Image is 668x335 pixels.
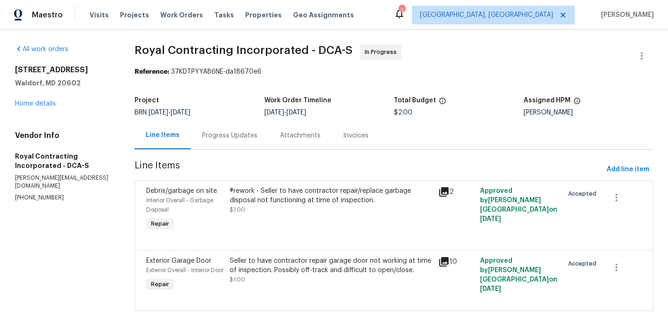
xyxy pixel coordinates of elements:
[394,109,413,116] span: $2.00
[398,6,405,15] div: 1
[135,97,159,104] h5: Project
[524,97,570,104] h5: Assigned HPM
[146,188,217,194] span: Debris/garbage on site
[146,130,180,140] div: Line Items
[603,161,653,178] button: Add line item
[480,216,501,222] span: [DATE]
[264,97,331,104] h5: Work Order Timeline
[607,164,649,175] span: Add line item
[524,109,653,116] div: [PERSON_NAME]
[146,267,224,273] span: Exterior Overall - Interior Door
[439,97,446,109] span: The total cost of line items that have been proposed by Opendoor. This sum includes line items th...
[15,46,68,53] a: All work orders
[135,161,603,178] span: Line Items
[365,47,400,57] span: In Progress
[264,109,284,116] span: [DATE]
[202,131,257,140] div: Progress Updates
[149,109,168,116] span: [DATE]
[597,10,654,20] span: [PERSON_NAME]
[480,258,557,292] span: Approved by [PERSON_NAME][GEOGRAPHIC_DATA] on
[293,10,354,20] span: Geo Assignments
[15,174,112,190] p: [PERSON_NAME][EMAIL_ADDRESS][DOMAIN_NAME]
[146,198,213,213] span: Interior Overall - Garbage Disposal
[214,12,234,18] span: Tasks
[480,188,557,222] span: Approved by [PERSON_NAME][GEOGRAPHIC_DATA] on
[15,152,112,170] h5: Royal Contracting Incorporated - DCA-S
[171,109,190,116] span: [DATE]
[160,10,203,20] span: Work Orders
[230,186,433,205] div: #rework - Seller to have contractor repair/replace garbage disposal not functioning at time of in...
[480,286,501,292] span: [DATE]
[568,189,600,198] span: Accepted
[286,109,306,116] span: [DATE]
[264,109,306,116] span: -
[568,259,600,268] span: Accepted
[147,280,173,289] span: Repair
[230,277,245,282] span: $1.00
[147,219,173,228] span: Repair
[15,100,56,107] a: Home details
[573,97,581,109] span: The hpm assigned to this work order.
[438,186,474,198] div: 2
[420,10,553,20] span: [GEOGRAPHIC_DATA], [GEOGRAPHIC_DATA]
[135,45,353,56] span: Royal Contracting Incorporated - DCA-S
[230,256,433,275] div: Seller to have contractor repair garage door not working at time of inspection. Possibly off-trac...
[135,69,169,75] b: Reference:
[230,207,245,213] span: $1.00
[15,194,112,202] p: [PHONE_NUMBER]
[135,67,653,76] div: 37KDTPYYA86NE-da18670e6
[120,10,149,20] span: Projects
[15,65,112,75] h2: [STREET_ADDRESS]
[135,109,190,116] span: BRN
[15,131,112,140] h4: Vendor Info
[438,256,474,267] div: 10
[15,78,112,88] h5: Waldorf, MD 20602
[280,131,321,140] div: Attachments
[146,258,211,264] span: Exterior Garage Door
[343,131,368,140] div: Invoices
[394,97,436,104] h5: Total Budget
[245,10,282,20] span: Properties
[149,109,190,116] span: -
[90,10,109,20] span: Visits
[32,10,63,20] span: Maestro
